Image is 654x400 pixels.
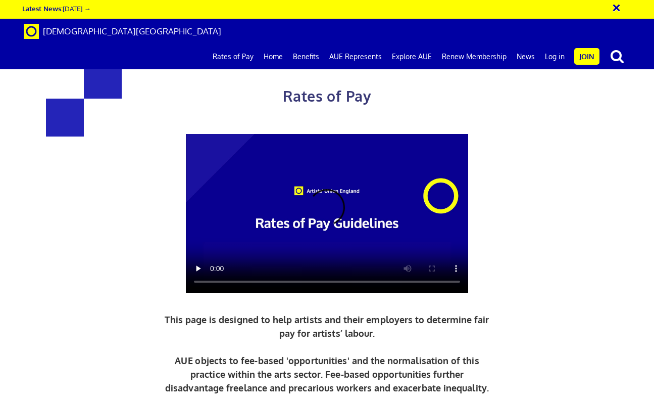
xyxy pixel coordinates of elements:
a: Home [259,44,288,69]
a: Explore AUE [387,44,437,69]
a: Join [574,48,599,65]
button: search [601,46,633,67]
span: [DEMOGRAPHIC_DATA][GEOGRAPHIC_DATA] [43,26,221,36]
span: Rates of Pay [283,87,371,105]
p: This page is designed to help artists and their employers to determine fair pay for artists’ labo... [162,313,492,395]
a: Renew Membership [437,44,512,69]
a: News [512,44,540,69]
a: Brand [DEMOGRAPHIC_DATA][GEOGRAPHIC_DATA] [16,19,229,44]
a: Rates of Pay [208,44,259,69]
a: Benefits [288,44,324,69]
strong: Latest News: [22,4,63,13]
a: Log in [540,44,570,69]
a: Latest News:[DATE] → [22,4,90,13]
a: AUE Represents [324,44,387,69]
